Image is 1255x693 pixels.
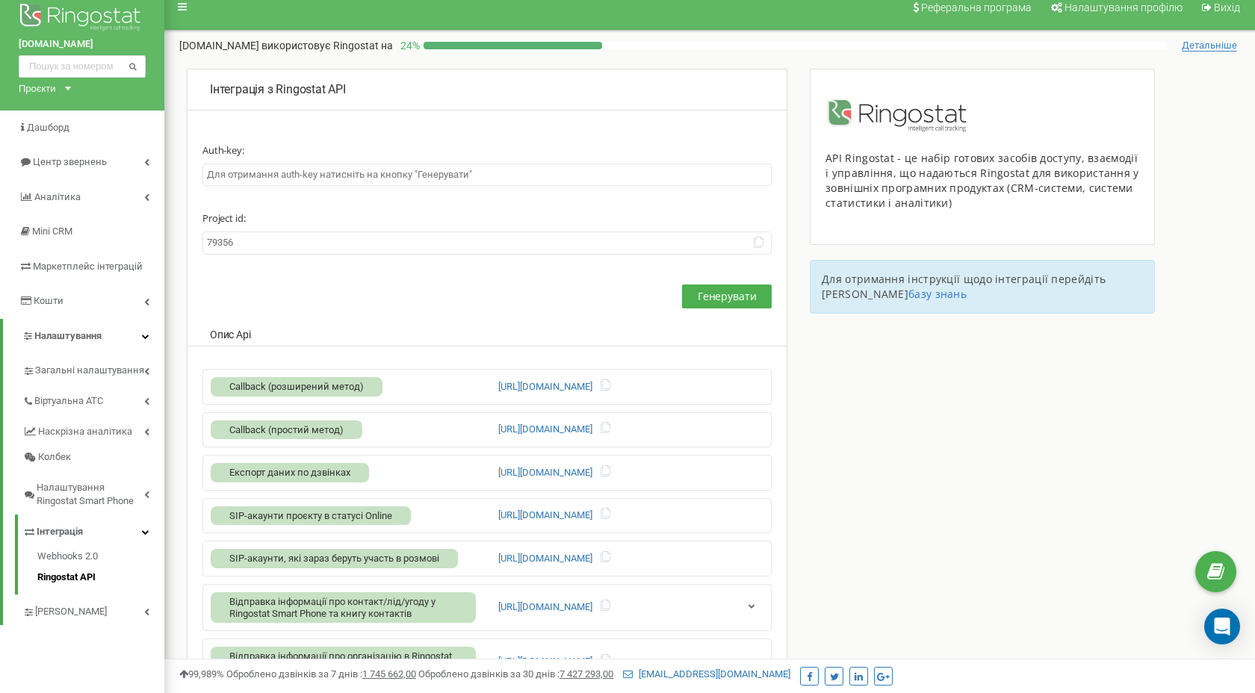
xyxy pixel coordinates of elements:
span: Віртуальна АТС [34,394,103,408]
span: Центр звернень [33,156,107,167]
span: Опис Api [210,329,250,341]
p: Інтеграція з Ringostat API [210,81,764,99]
span: Callback (розширений метод) [229,381,364,392]
span: Інтеграція [37,525,83,539]
a: [URL][DOMAIN_NAME] [498,552,592,566]
span: Вихід [1214,1,1240,13]
span: Оброблено дзвінків за 7 днів : [226,668,416,680]
span: Детальніше [1182,40,1237,52]
label: Auth-key: [202,133,772,160]
a: Webhooks 2.0 [37,550,164,568]
a: [URL][DOMAIN_NAME] [498,380,592,394]
a: [PERSON_NAME] [22,594,164,625]
p: 24 % [393,38,424,53]
a: Загальні налаштування [22,353,164,384]
a: [URL][DOMAIN_NAME] [498,466,592,480]
div: Проєкти [19,81,56,96]
span: Callback (простий метод) [229,424,344,435]
span: Колбек [38,450,71,464]
a: [URL][DOMAIN_NAME] [498,423,592,437]
a: [URL][DOMAIN_NAME] [498,509,592,523]
a: Ringostat API [37,567,164,585]
a: Колбек [22,444,164,470]
img: image [825,99,973,132]
span: 99,989% [179,668,224,680]
span: Налаштування Ringostat Smart Phone [37,481,144,509]
span: [PERSON_NAME] [35,605,107,619]
span: Дашборд [27,122,69,133]
span: Генерувати [698,289,757,303]
span: Відправка інформації про контакт/лід/угоду у Ringostat Smart Phone та книгу контактів [229,596,436,619]
span: Реферальна програма [921,1,1032,13]
span: Загальні налаштування [35,364,144,378]
u: 7 427 293,00 [560,668,613,680]
input: Пошук за номером [19,55,146,78]
u: 1 745 662,00 [362,668,416,680]
a: Налаштування [3,319,164,354]
a: Віртуальна АТС [22,384,164,414]
span: SIP-акаунти проєкту в статусі Online [229,510,392,521]
span: SIP-акаунти, які зараз беруть участь в розмові [229,553,439,564]
span: Кошти [34,295,63,306]
a: [DOMAIN_NAME] [19,37,146,52]
a: Наскрізна аналітика [22,414,164,445]
label: Project id: [202,201,772,228]
span: Налаштування [34,330,102,341]
span: використовує Ringostat на [261,40,393,52]
span: Маркетплейс інтеграцій [33,261,143,272]
p: [DOMAIN_NAME] [179,38,393,53]
a: Інтеграція [22,515,164,545]
div: Open Intercom Messenger [1204,609,1240,644]
span: Аналiтика [34,191,81,202]
a: базу знань [908,287,967,301]
a: Налаштування Ringostat Smart Phone [22,470,164,515]
a: [EMAIL_ADDRESS][DOMAIN_NAME] [623,668,790,680]
span: Налаштування профілю [1065,1,1183,13]
a: [URL][DOMAIN_NAME] [498,600,592,615]
div: API Ringostat - це набір готових засобів доступу, взаємодії і управління, що надаються Ringostat ... [825,151,1139,211]
span: Експорт даних по дзвінках [229,467,350,478]
span: Mini CRM [32,226,72,237]
span: Відправка інформації про організацію в Ringostat Smart Phone [229,650,452,674]
span: Наскрізна аналітика [38,425,132,439]
span: Оброблено дзвінків за 30 днів : [418,668,613,680]
button: Генерувати [682,285,772,308]
input: Для отримання auth-key натисніть на кнопку "Генерувати" [202,164,772,187]
p: Для отримання інструкції щодо інтеграції перейдіть [PERSON_NAME] [822,272,1143,302]
a: [URL][DOMAIN_NAME] [498,655,592,669]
